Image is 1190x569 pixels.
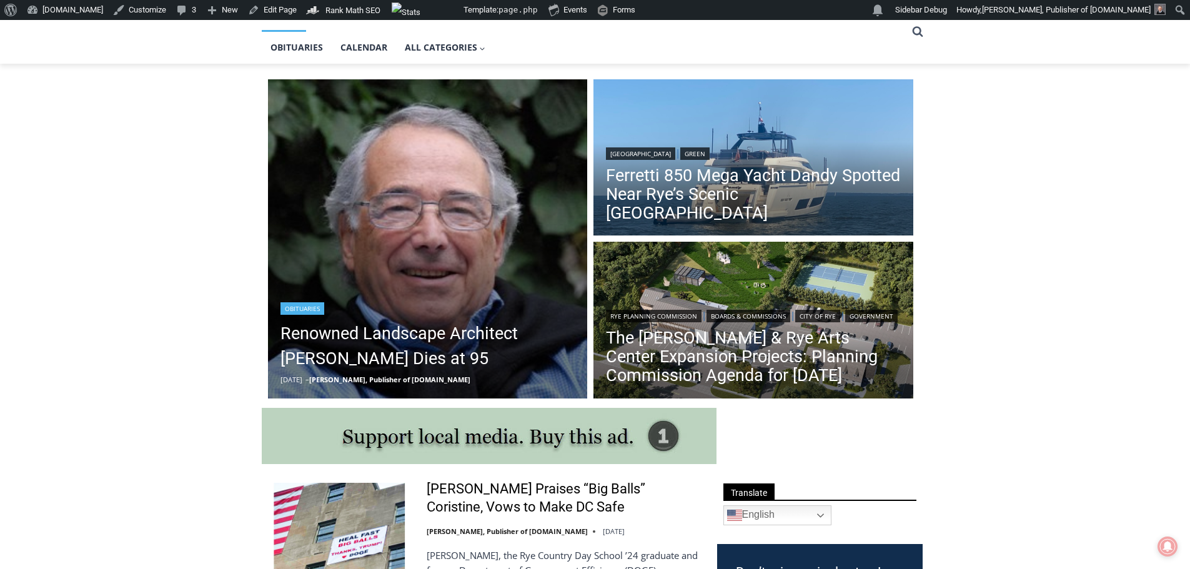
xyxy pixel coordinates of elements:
[606,147,675,160] a: [GEOGRAPHIC_DATA]
[845,310,898,322] a: Government
[603,527,625,536] time: [DATE]
[723,483,775,500] span: Translate
[262,32,332,63] a: Obituaries
[332,32,396,63] a: Calendar
[268,79,588,399] a: Read More Renowned Landscape Architect Peter Rolland Dies at 95
[606,307,901,322] div: | | |
[606,145,901,160] div: |
[498,5,538,14] span: page.php
[268,79,588,399] img: Obituary - Peter George Rolland
[593,79,913,239] img: (PHOTO: The 85' foot luxury yacht Dandy was parked just off Rye on Friday, August 8, 2025.)
[396,32,495,63] button: Child menu of All Categories
[280,302,324,315] a: Obituaries
[795,310,840,322] a: City of Rye
[280,375,302,384] time: [DATE]
[280,321,575,371] a: Renowned Landscape Architect [PERSON_NAME] Dies at 95
[371,4,451,57] a: Book [PERSON_NAME]'s Good Humor for Your Event
[325,6,380,15] span: Rank Math SEO
[392,2,462,17] img: Views over 48 hours. Click for more Jetpack Stats.
[1,126,126,156] a: Open Tues. - Sun. [PHONE_NUMBER]
[327,124,579,152] span: Intern @ [DOMAIN_NAME]
[427,480,701,516] a: [PERSON_NAME] Praises “Big Balls” Coristine, Vows to Make DC Safe
[906,21,929,43] button: View Search Form
[606,166,901,222] a: Ferretti 850 Mega Yacht Dandy Spotted Near Rye’s Scenic [GEOGRAPHIC_DATA]
[593,242,913,402] img: (PHOTO: The Rye Arts Center has developed a conceptual plan and renderings for the development of...
[606,310,702,322] a: Rye Planning Commission
[593,242,913,402] a: Read More The Osborn & Rye Arts Center Expansion Projects: Planning Commission Agenda for Tuesday...
[262,408,716,464] img: support local media, buy this ad
[593,79,913,239] a: Read More Ferretti 850 Mega Yacht Dandy Spotted Near Rye’s Scenic Parsonage Point
[680,147,710,160] a: Green
[727,508,742,523] img: en
[707,310,790,322] a: Boards & Commissions
[4,129,122,176] span: Open Tues. - Sun. [PHONE_NUMBER]
[315,1,590,121] div: "The first chef I interviewed talked about coming to [GEOGRAPHIC_DATA] from [GEOGRAPHIC_DATA] in ...
[300,121,605,156] a: Intern @ [DOMAIN_NAME]
[427,527,588,536] a: [PERSON_NAME], Publisher of [DOMAIN_NAME]
[262,1,906,64] nav: Primary Navigation
[606,329,901,385] a: The [PERSON_NAME] & Rye Arts Center Expansion Projects: Planning Commission Agenda for [DATE]
[129,78,184,149] div: "clearly one of the favorites in the [GEOGRAPHIC_DATA] neighborhood"
[380,13,435,48] h4: Book [PERSON_NAME]'s Good Humor for Your Event
[82,16,309,40] div: Individually Wrapped Items. Dairy, Gluten & Nut Free Options. Kosher Items Available.
[723,505,831,525] a: English
[982,5,1151,14] span: [PERSON_NAME], Publisher of [DOMAIN_NAME]
[309,375,470,384] a: [PERSON_NAME], Publisher of [DOMAIN_NAME]
[305,375,309,384] span: –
